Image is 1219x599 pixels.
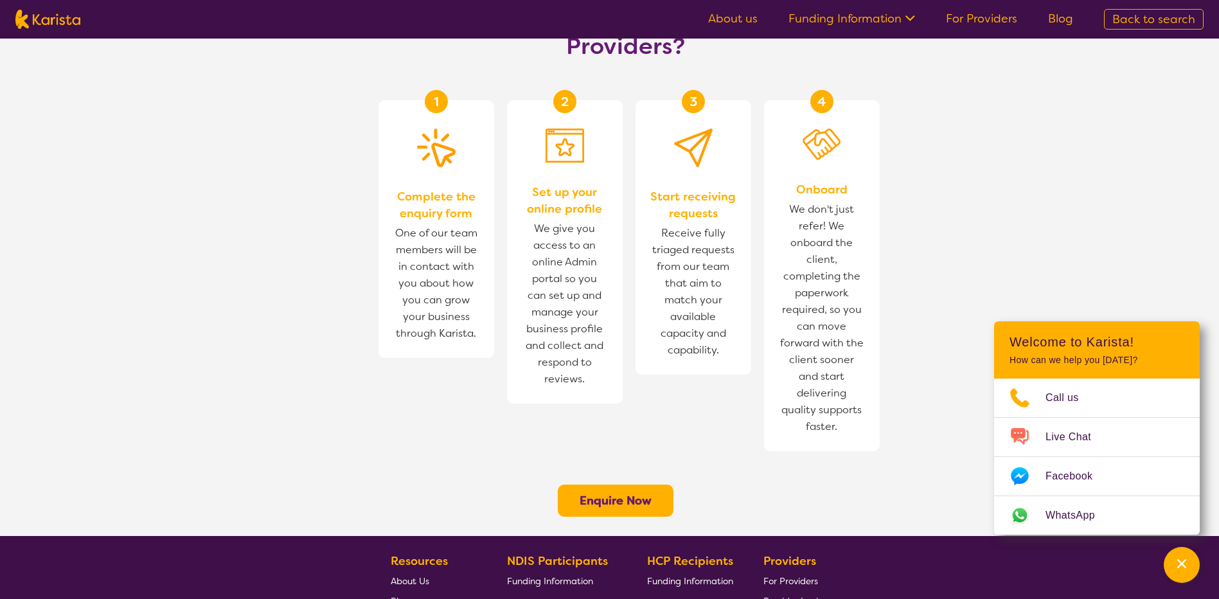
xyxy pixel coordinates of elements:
[391,553,448,569] b: Resources
[647,575,733,587] span: Funding Information
[1104,9,1204,30] a: Back to search
[648,222,738,362] span: Receive fully triaged requests from our team that aim to match your available capacity and capabi...
[391,571,477,591] a: About Us
[553,90,576,113] div: 2
[1048,11,1073,26] a: Blog
[507,575,593,587] span: Funding Information
[674,129,713,167] img: Provider Start receiving requests
[763,575,818,587] span: For Providers
[507,571,618,591] a: Funding Information
[803,129,841,160] img: Onboard
[520,184,610,217] span: Set up your online profile
[558,485,673,517] button: Enquire Now
[763,553,816,569] b: Providers
[1045,467,1108,486] span: Facebook
[994,321,1200,535] div: Channel Menu
[425,90,448,113] div: 1
[1164,547,1200,583] button: Channel Menu
[520,217,610,391] span: We give you access to an online Admin portal so you can set up and manage your business profile a...
[647,571,733,591] a: Funding Information
[391,188,481,222] span: Complete the enquiry form
[507,553,608,569] b: NDIS Participants
[708,11,758,26] a: About us
[796,181,848,198] span: Onboard
[648,188,738,222] span: Start receiving requests
[417,129,456,167] img: Complete the enquiry form
[946,11,1017,26] a: For Providers
[391,222,481,345] span: One of our team members will be in contact with you about how you can grow your business through ...
[1045,427,1107,447] span: Live Chat
[1045,388,1094,407] span: Call us
[682,90,705,113] div: 3
[1045,506,1110,525] span: WhatsApp
[580,493,652,508] a: Enquire Now
[788,11,915,26] a: Funding Information
[391,575,429,587] span: About Us
[810,90,833,113] div: 4
[777,198,867,438] span: We don't just refer! We onboard the client, completing the paperwork required, so you can move fo...
[1010,355,1184,366] p: How can we help you [DATE]?
[994,379,1200,535] ul: Choose channel
[546,129,584,163] img: Set up your online profile
[1112,12,1195,27] span: Back to search
[15,10,80,29] img: Karista logo
[763,571,823,591] a: For Providers
[647,553,733,569] b: HCP Recipients
[994,496,1200,535] a: Web link opens in a new tab.
[1010,334,1184,350] h2: Welcome to Karista!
